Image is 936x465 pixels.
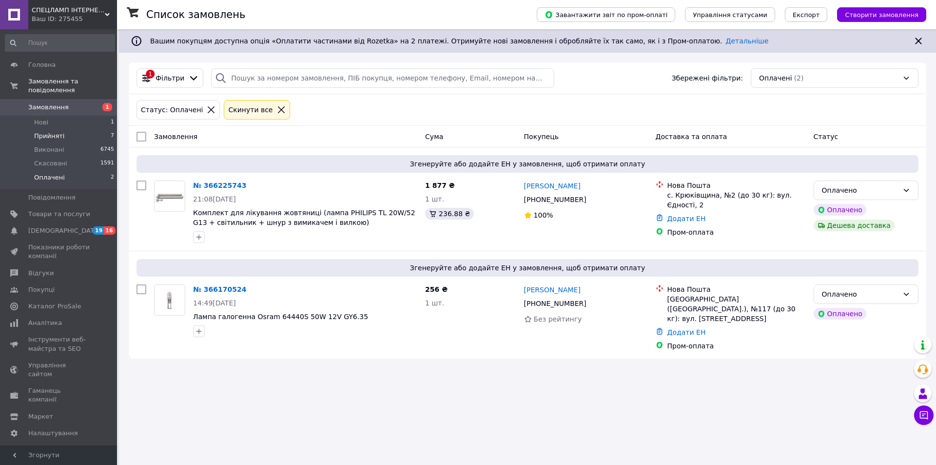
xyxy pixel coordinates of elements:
span: Управління сайтом [28,361,90,379]
span: Прийняті [34,132,64,141]
span: 19 [93,226,104,235]
a: Створити замовлення [827,10,926,18]
div: Оплачено [814,308,866,320]
div: Оплачено [822,185,898,196]
button: Чат з покупцем [914,405,934,425]
a: № 366225743 [193,182,246,189]
div: Пром-оплата [667,227,806,237]
span: 2 [111,173,114,182]
span: Статус [814,133,838,141]
a: Детальніше [726,37,769,45]
span: Покупець [524,133,559,141]
span: Доставка та оплата [656,133,727,141]
span: Замовлення [28,103,69,112]
span: Інструменти веб-майстра та SEO [28,335,90,353]
span: Відгуки [28,269,54,278]
span: Покупці [28,285,55,294]
a: Фото товару [154,284,185,316]
button: Управління статусами [685,7,775,22]
img: Фото товару [155,181,185,211]
span: Показники роботи компанії [28,243,90,261]
span: Каталог ProSale [28,302,81,311]
span: Збережені фільтри: [672,73,743,83]
a: [PERSON_NAME] [524,181,581,191]
span: [PHONE_NUMBER] [524,300,586,307]
span: 1 [102,103,112,111]
div: Ваш ID: 275455 [32,15,117,23]
span: Маркет [28,412,53,421]
span: (2) [794,74,804,82]
span: Гаманець компанії [28,386,90,404]
span: 1591 [100,159,114,168]
span: 1 [111,118,114,127]
input: Пошук за номером замовлення, ПІБ покупця, номером телефону, Email, номером накладної [211,68,554,88]
a: № 366170524 [193,285,246,293]
a: Комплект для лікування жовтяниці (лампа PHILIPS TL 20W/52 G13 + світильник + шнур з вимикачем і в... [193,209,415,226]
h1: Список замовлень [146,9,245,20]
span: 1 877 ₴ [425,182,455,189]
button: Завантажити звіт по пром-оплаті [537,7,675,22]
span: Створити замовлення [845,11,918,19]
span: Згенеруйте або додайте ЕН у замовлення, щоб отримати оплату [140,263,915,273]
span: 6745 [100,145,114,154]
div: Статус: Оплачені [139,104,205,115]
span: Вашим покупцям доступна опція «Оплатити частинами від Rozetka» на 2 платежі. Отримуйте нові замов... [150,37,768,45]
div: Нова Пошта [667,181,806,190]
span: 21:08[DATE] [193,195,236,203]
div: Дешева доставка [814,220,895,231]
span: Фільтри [156,73,184,83]
button: Створити замовлення [837,7,926,22]
span: 14:49[DATE] [193,299,236,307]
span: Експорт [793,11,820,19]
span: Оплачені [34,173,65,182]
input: Пошук [5,34,115,52]
button: Експорт [785,7,828,22]
img: Фото товару [155,285,185,315]
div: Оплачено [814,204,866,216]
span: Повідомлення [28,193,76,202]
a: Лампа галогенна Osram 64440S 50W 12V GY6.35 [193,313,368,321]
span: Товари та послуги [28,210,90,219]
div: Пром-оплата [667,341,806,351]
span: Головна [28,61,56,69]
a: Додати ЕН [667,328,706,336]
a: Фото товару [154,181,185,212]
span: 1 шт. [425,299,444,307]
span: Нові [34,118,48,127]
div: [GEOGRAPHIC_DATA] ([GEOGRAPHIC_DATA].), №117 (до 30 кг): вул. [STREET_ADDRESS] [667,294,806,323]
span: [PHONE_NUMBER] [524,196,586,203]
span: 100% [534,211,553,219]
a: [PERSON_NAME] [524,285,581,295]
span: 16 [104,226,115,235]
span: Завантажити звіт по пром-оплаті [545,10,667,19]
span: Замовлення [154,133,197,141]
a: Додати ЕН [667,215,706,222]
span: Без рейтингу [534,315,582,323]
span: СПЕЦЛАМП ІНТЕРНЕТ МАГАЗИН [32,6,105,15]
div: Cкинути все [226,104,274,115]
span: Налаштування [28,429,78,438]
span: Оплачені [759,73,792,83]
div: 236.88 ₴ [425,208,474,220]
span: Управління статусами [693,11,767,19]
span: Скасовані [34,159,67,168]
span: Замовлення та повідомлення [28,77,117,95]
span: 256 ₴ [425,285,448,293]
span: 1 шт. [425,195,444,203]
div: Нова Пошта [667,284,806,294]
div: Оплачено [822,289,898,300]
span: Виконані [34,145,64,154]
span: Згенеруйте або додайте ЕН у замовлення, щоб отримати оплату [140,159,915,169]
div: с. Крюківщина, №2 (до 30 кг): вул. Єдності, 2 [667,190,806,210]
span: 7 [111,132,114,141]
span: Cума [425,133,443,141]
span: [DEMOGRAPHIC_DATA] [28,226,100,235]
span: Аналітика [28,319,62,327]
